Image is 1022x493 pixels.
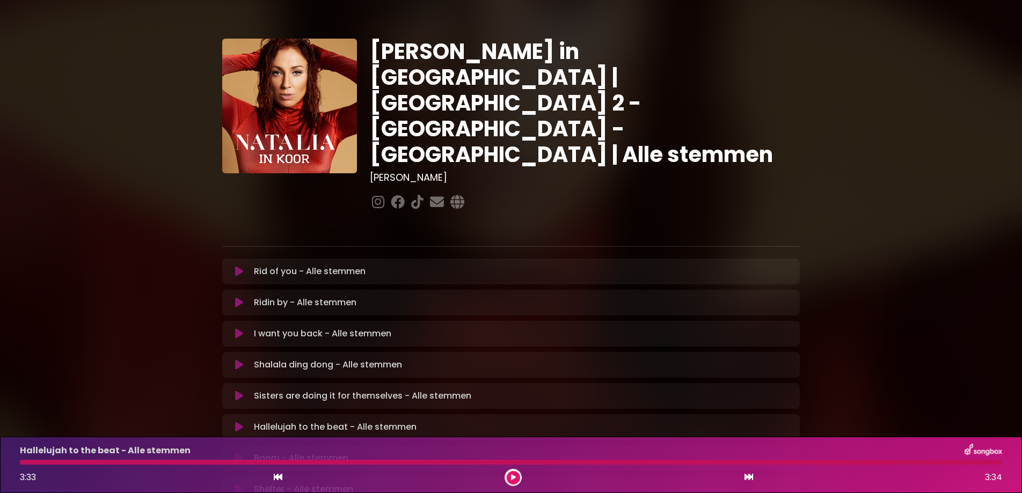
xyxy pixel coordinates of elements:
[254,265,366,278] p: Rid of you - Alle stemmen
[985,471,1002,484] span: 3:34
[254,389,471,402] p: Sisters are doing it for themselves - Alle stemmen
[254,358,402,371] p: Shalala ding dong - Alle stemmen
[20,444,191,457] p: Hallelujah to the beat - Alle stemmen
[254,327,391,340] p: I want you back - Alle stemmen
[20,471,36,483] span: 3:33
[254,296,356,309] p: Ridin by - Alle stemmen
[370,39,800,167] h1: [PERSON_NAME] in [GEOGRAPHIC_DATA] | [GEOGRAPHIC_DATA] 2 - [GEOGRAPHIC_DATA] - [GEOGRAPHIC_DATA] ...
[254,421,417,433] p: Hallelujah to the beat - Alle stemmen
[222,39,357,173] img: YTVS25JmS9CLUqXqkEhs
[965,444,1002,458] img: songbox-logo-white.png
[370,172,800,183] h3: [PERSON_NAME]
